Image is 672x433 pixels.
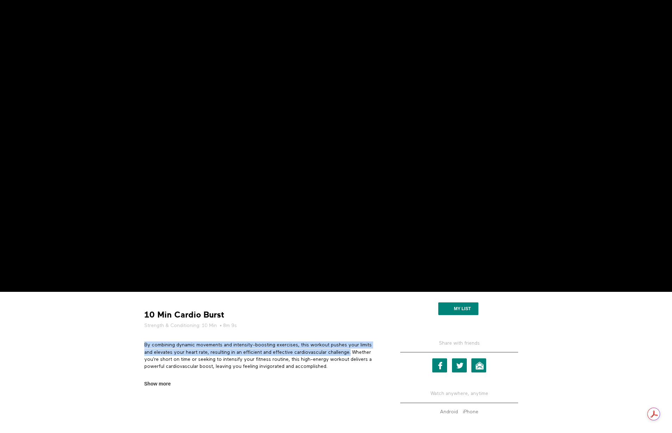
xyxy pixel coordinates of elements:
[440,409,458,414] strong: Android
[144,309,224,320] strong: 10 Min Cardio Burst
[438,409,460,414] a: Android
[400,385,518,403] h5: Watch anywhere, anytime
[144,341,380,370] p: By combining dynamic movements and intensity-boosting exercises, this workout pushes your limits ...
[471,358,486,372] a: Email
[452,358,467,372] a: Twitter
[144,322,217,329] a: Strength & Conditioning: 10 Min
[144,322,380,329] h5: • 8m 9s
[432,358,447,372] a: Facebook
[461,409,480,414] a: iPhone
[463,409,478,414] strong: iPhone
[144,380,171,388] span: Show more
[400,340,518,352] h5: Share with friends
[438,302,478,315] button: My list
[144,377,380,399] p: ☑ Boosted Cardiorespiratory Fitness ☑ Increased Endurance ☑ Improved Functional Oxygenation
